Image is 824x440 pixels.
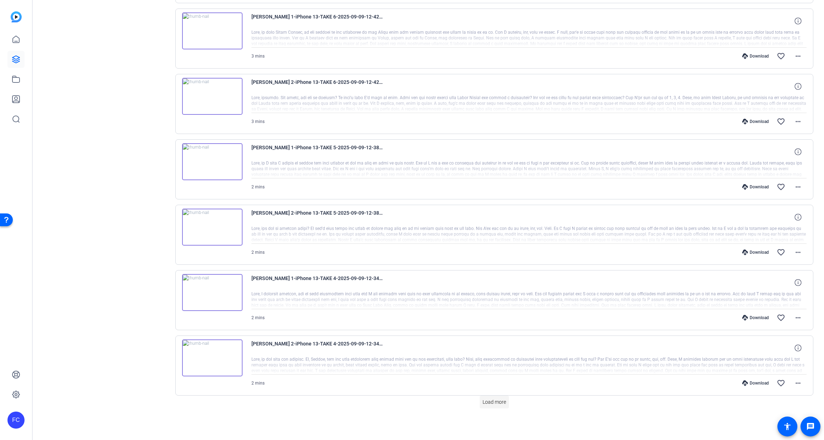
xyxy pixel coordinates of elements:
div: Download [739,119,772,124]
img: thumb-nail [182,274,243,311]
mat-icon: more_horiz [794,379,802,387]
img: blue-gradient.svg [11,11,22,22]
span: Load more [483,398,506,406]
mat-icon: more_horiz [794,52,802,60]
img: thumb-nail [182,209,243,246]
mat-icon: favorite_border [777,248,785,257]
div: FC [7,412,25,429]
mat-icon: favorite_border [777,379,785,387]
mat-icon: accessibility [783,422,792,431]
img: thumb-nail [182,12,243,49]
img: thumb-nail [182,339,243,376]
span: 3 mins [251,119,265,124]
mat-icon: more_horiz [794,183,802,191]
mat-icon: message [806,422,815,431]
span: [PERSON_NAME] 2-iPhone 13-TAKE 4-2025-09-09-12-34-24-158-0 [251,339,383,356]
mat-icon: favorite_border [777,183,785,191]
span: 2 mins [251,184,265,189]
div: Download [739,315,772,321]
span: [PERSON_NAME] 1-iPhone 13-TAKE 6-2025-09-09-12-42-19-473-1 [251,12,383,29]
mat-icon: more_horiz [794,313,802,322]
button: Load more [480,396,509,408]
div: Download [739,249,772,255]
span: 3 mins [251,54,265,59]
span: [PERSON_NAME] 1-iPhone 13-TAKE 4-2025-09-09-12-34-24-158-1 [251,274,383,291]
img: thumb-nail [182,143,243,180]
mat-icon: favorite_border [777,117,785,126]
mat-icon: more_horiz [794,248,802,257]
div: Download [739,380,772,386]
mat-icon: favorite_border [777,52,785,60]
span: 2 mins [251,315,265,320]
span: 2 mins [251,381,265,386]
div: Download [739,53,772,59]
img: thumb-nail [182,78,243,115]
span: [PERSON_NAME] 1-iPhone 13-TAKE 5-2025-09-09-12-38-31-854-1 [251,143,383,160]
mat-icon: favorite_border [777,313,785,322]
span: [PERSON_NAME] 2-iPhone 13-TAKE 6-2025-09-09-12-42-19-473-0 [251,78,383,95]
div: Download [739,184,772,190]
span: 2 mins [251,250,265,255]
span: [PERSON_NAME] 2-iPhone 13-TAKE 5-2025-09-09-12-38-31-854-0 [251,209,383,226]
mat-icon: more_horiz [794,117,802,126]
